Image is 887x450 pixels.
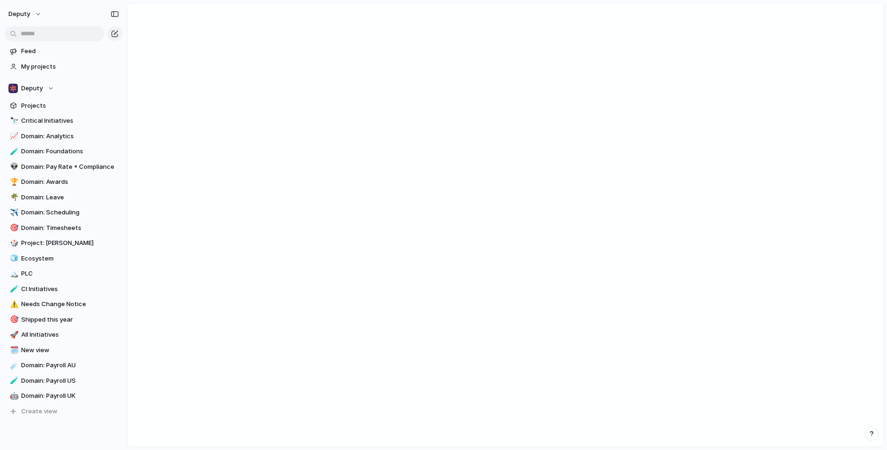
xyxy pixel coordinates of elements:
button: ⚠️ [8,300,18,309]
button: 👽 [8,162,18,172]
button: 🗓️ [8,346,18,355]
span: Critical Initiatives [21,116,119,126]
button: 🎯 [8,315,18,324]
a: 🏆Domain: Awards [5,175,122,189]
div: 🏔️ [10,268,16,279]
button: 🏔️ [8,269,18,278]
div: 🧪 [10,284,16,294]
span: Projects [21,101,119,111]
span: Domain: Payroll AU [21,361,119,370]
span: Domain: Scheduling [21,208,119,217]
span: Domain: Payroll UK [21,391,119,401]
a: My projects [5,60,122,74]
span: Domain: Pay Rate + Compliance [21,162,119,172]
div: 🤖 [10,391,16,402]
span: Domain: Timesheets [21,223,119,233]
div: 🌴 [10,192,16,203]
a: 🤖Domain: Payroll UK [5,389,122,403]
div: 🚀All Initiatives [5,328,122,342]
div: 🔭 [10,116,16,126]
button: Deputy [5,81,122,95]
a: 📈Domain: Analytics [5,129,122,143]
div: 🏆 [10,177,16,188]
div: 🎯 [10,314,16,325]
a: 🗓️New view [5,343,122,357]
button: 📈 [8,132,18,141]
button: 🤖 [8,391,18,401]
span: PLC [21,269,119,278]
span: All Initiatives [21,330,119,339]
button: ☄️ [8,361,18,370]
a: ☄️Domain: Payroll AU [5,358,122,372]
button: ✈️ [8,208,18,217]
button: deputy [4,7,47,22]
button: 🏆 [8,177,18,187]
span: Domain: Awards [21,177,119,187]
a: 👽Domain: Pay Rate + Compliance [5,160,122,174]
button: 🔭 [8,116,18,126]
span: Domain: Payroll US [21,376,119,386]
div: 📈 [10,131,16,142]
div: 🧪Domain: Payroll US [5,374,122,388]
span: New view [21,346,119,355]
a: 🧪Domain: Foundations [5,144,122,158]
div: 🎲 [10,238,16,249]
div: 👽 [10,161,16,172]
span: Deputy [21,84,43,93]
div: 🧊 [10,253,16,264]
a: 🎯Domain: Timesheets [5,221,122,235]
a: 🎯Shipped this year [5,313,122,327]
button: 🚀 [8,330,18,339]
a: 🌴Domain: Leave [5,190,122,205]
span: Domain: Foundations [21,147,119,156]
div: 🗓️ [10,345,16,355]
a: 🏔️PLC [5,267,122,281]
a: Feed [5,44,122,58]
div: 🎯 [10,222,16,233]
span: Create view [21,407,57,416]
div: ✈️ [10,207,16,218]
div: 🧪CI Initiatives [5,282,122,296]
button: Create view [5,404,122,418]
a: ✈️Domain: Scheduling [5,205,122,220]
div: 🚀 [10,330,16,340]
span: deputy [8,9,30,19]
span: Feed [21,47,119,56]
span: My projects [21,62,119,71]
button: 🎯 [8,223,18,233]
div: ⚠️ [10,299,16,310]
span: CI Initiatives [21,284,119,294]
span: Domain: Analytics [21,132,119,141]
a: 🎲Project: [PERSON_NAME] [5,236,122,250]
button: 🧪 [8,376,18,386]
span: Project: [PERSON_NAME] [21,238,119,248]
a: ⚠️Needs Change Notice [5,297,122,311]
a: 🧊Ecosystem [5,252,122,266]
span: Domain: Leave [21,193,119,202]
a: Projects [5,99,122,113]
div: ☄️ [10,360,16,371]
div: 🧪 [10,146,16,157]
span: Ecosystem [21,254,119,263]
span: Needs Change Notice [21,300,119,309]
button: 🧪 [8,284,18,294]
a: 🔭Critical Initiatives [5,114,122,128]
button: 🎲 [8,238,18,248]
span: Shipped this year [21,315,119,324]
button: 🧊 [8,254,18,263]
